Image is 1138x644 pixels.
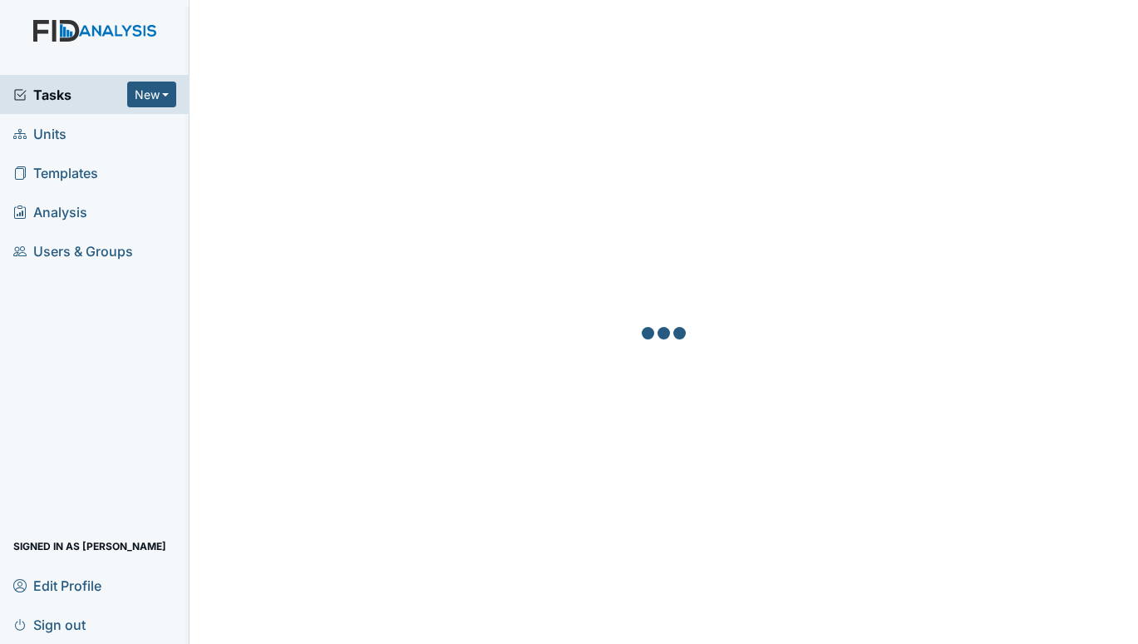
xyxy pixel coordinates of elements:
span: Units [13,121,67,146]
a: Tasks [13,85,127,105]
span: Templates [13,160,98,186]
span: Signed in as [PERSON_NAME] [13,533,166,559]
span: Sign out [13,612,86,637]
span: Edit Profile [13,572,101,598]
span: Analysis [13,199,87,225]
span: Users & Groups [13,238,133,264]
button: New [127,82,177,107]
